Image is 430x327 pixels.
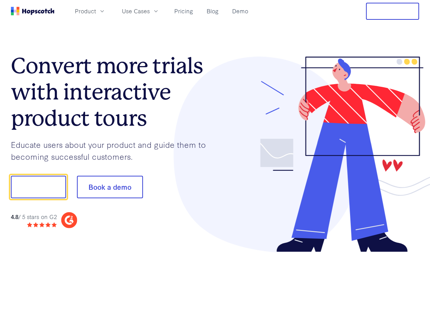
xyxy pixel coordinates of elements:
button: Free Trial [366,3,419,20]
p: Educate users about your product and guide them to becoming successful customers. [11,139,215,162]
button: Book a demo [77,176,143,198]
button: Product [71,5,110,17]
div: / 5 stars on G2 [11,213,57,221]
span: Product [75,7,96,15]
a: Demo [229,5,251,17]
strong: 4.8 [11,213,18,220]
button: Show me! [11,176,66,198]
a: Home [11,7,54,15]
span: Use Cases [122,7,150,15]
a: Pricing [172,5,196,17]
h1: Convert more trials with interactive product tours [11,53,215,131]
button: Use Cases [118,5,163,17]
a: Blog [204,5,221,17]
